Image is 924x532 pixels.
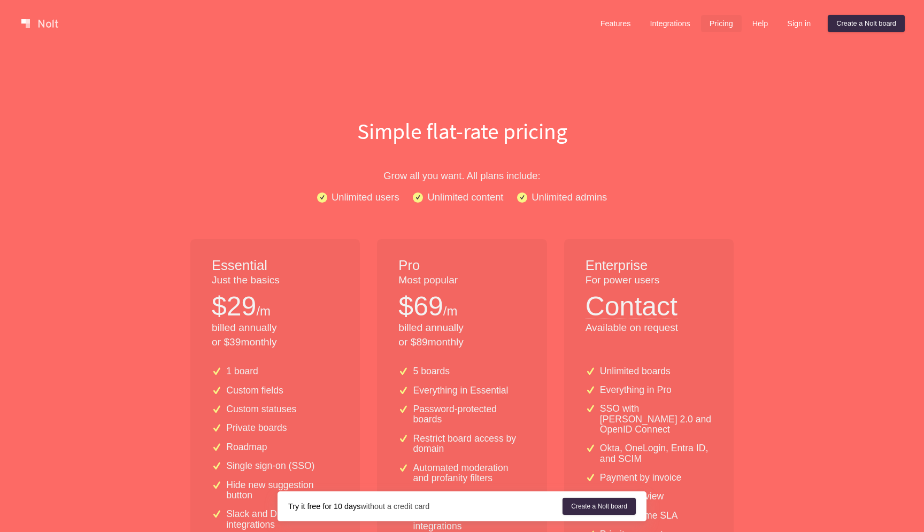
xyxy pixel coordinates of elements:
[226,442,267,452] p: Roadmap
[226,366,258,376] p: 1 board
[443,302,458,320] p: /m
[212,256,338,275] h1: Essential
[288,501,563,512] div: without a credit card
[212,288,256,325] p: $ 29
[398,288,443,325] p: $ 69
[226,480,338,501] p: Hide new suggestion button
[600,385,672,395] p: Everything in Pro
[226,461,314,471] p: Single sign-on (SSO)
[413,434,526,454] p: Restrict board access by domain
[427,189,503,205] p: Unlimited content
[828,15,905,32] a: Create a Nolt board
[701,15,742,32] a: Pricing
[532,189,607,205] p: Unlimited admins
[592,15,640,32] a: Features
[641,15,698,32] a: Integrations
[413,385,509,396] p: Everything in Essential
[398,273,525,288] p: Most popular
[120,115,804,147] h1: Simple flat-rate pricing
[256,302,271,320] p: /m
[779,15,819,32] a: Sign in
[120,168,804,183] p: Grow all you want. All plans include:
[586,321,712,335] p: Available on request
[413,366,450,376] p: 5 boards
[600,404,712,435] p: SSO with [PERSON_NAME] 2.0 and OpenID Connect
[600,443,712,464] p: Okta, OneLogin, Entra ID, and SCIM
[413,463,526,484] p: Automated moderation and profanity filters
[226,423,287,433] p: Private boards
[288,502,360,511] strong: Try it free for 10 days
[398,321,525,350] p: billed annually or $ 89 monthly
[586,273,712,288] p: For power users
[413,404,526,425] p: Password-protected boards
[226,404,296,414] p: Custom statuses
[744,15,777,32] a: Help
[212,321,338,350] p: billed annually or $ 39 monthly
[398,256,525,275] h1: Pro
[332,189,399,205] p: Unlimited users
[586,256,712,275] h1: Enterprise
[226,385,283,396] p: Custom fields
[600,473,682,483] p: Payment by invoice
[600,366,671,376] p: Unlimited boards
[563,498,636,515] a: Create a Nolt board
[586,288,677,319] button: Contact
[212,273,338,288] p: Just the basics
